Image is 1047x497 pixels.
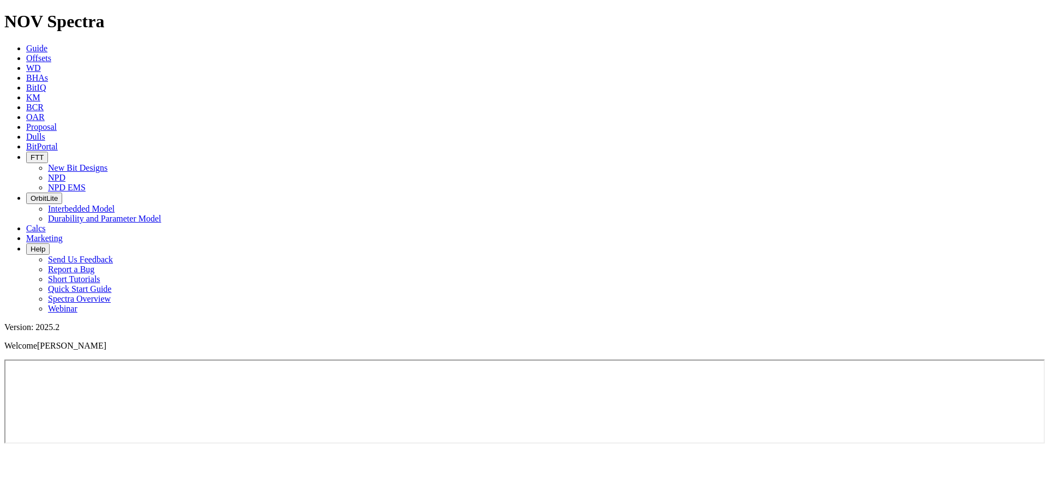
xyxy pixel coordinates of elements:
[48,183,86,192] a: NPD EMS
[26,193,62,204] button: OrbitLite
[48,304,77,313] a: Webinar
[48,163,107,172] a: New Bit Designs
[48,173,65,182] a: NPD
[26,233,63,243] a: Marketing
[26,73,48,82] a: BHAs
[26,53,51,63] a: Offsets
[26,103,44,112] a: BCR
[4,341,1043,351] p: Welcome
[26,83,46,92] a: BitIQ
[48,214,161,223] a: Durability and Parameter Model
[26,112,45,122] a: OAR
[48,284,111,294] a: Quick Start Guide
[26,152,48,163] button: FTT
[26,122,57,131] a: Proposal
[48,265,94,274] a: Report a Bug
[4,11,1043,32] h1: NOV Spectra
[26,132,45,141] a: Dulls
[26,224,46,233] a: Calcs
[26,142,58,151] a: BitPortal
[48,255,113,264] a: Send Us Feedback
[31,245,45,253] span: Help
[26,243,50,255] button: Help
[26,93,40,102] a: KM
[31,153,44,161] span: FTT
[26,44,47,53] a: Guide
[31,194,58,202] span: OrbitLite
[4,322,1043,332] div: Version: 2025.2
[37,341,106,350] span: [PERSON_NAME]
[48,294,111,303] a: Spectra Overview
[26,63,41,73] a: WD
[48,204,115,213] a: Interbedded Model
[48,274,100,284] a: Short Tutorials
